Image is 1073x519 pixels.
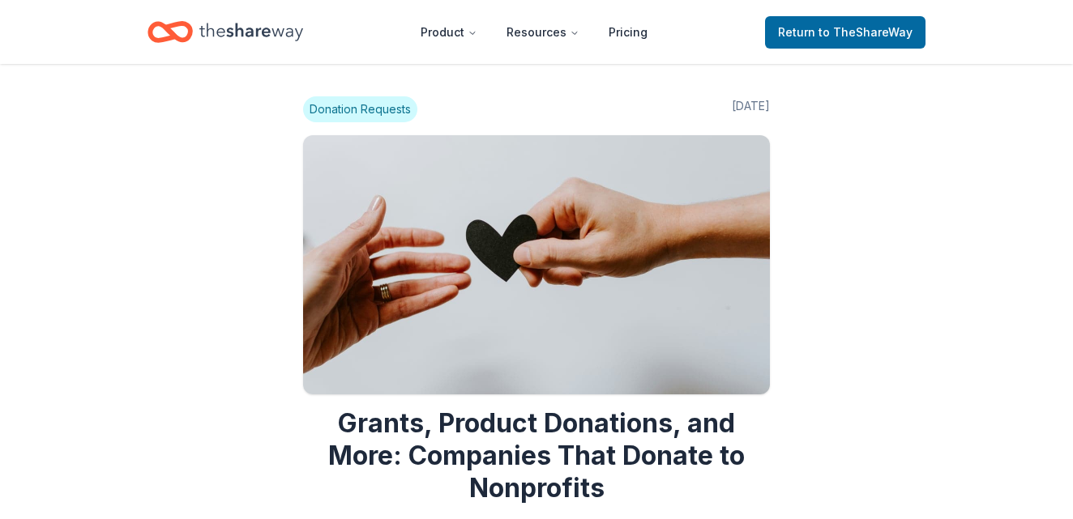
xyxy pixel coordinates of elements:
[494,16,592,49] button: Resources
[303,96,417,122] span: Donation Requests
[778,23,913,42] span: Return
[147,13,303,51] a: Home
[819,25,913,39] span: to TheShareWay
[765,16,926,49] a: Returnto TheShareWay
[303,407,770,504] h1: Grants, Product Donations, and More: Companies That Donate to Nonprofits
[408,16,490,49] button: Product
[732,96,770,122] span: [DATE]
[596,16,660,49] a: Pricing
[303,135,770,394] img: Image for Grants, Product Donations, and More: Companies That Donate to Nonprofits
[408,13,660,51] nav: Main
